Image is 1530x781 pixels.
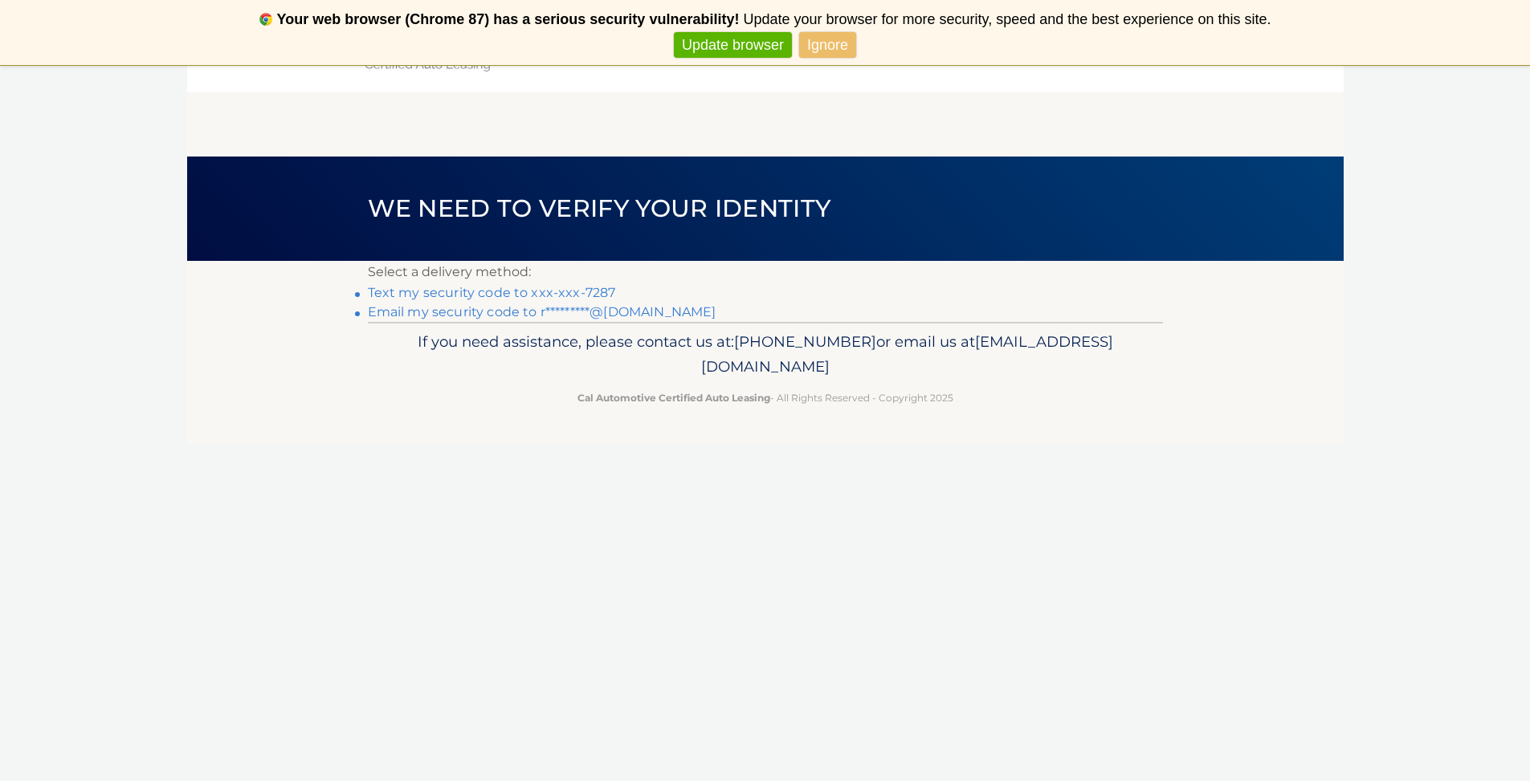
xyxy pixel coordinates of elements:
[368,261,1163,283] p: Select a delivery method:
[368,193,831,223] span: We need to verify your identity
[577,392,770,404] strong: Cal Automotive Certified Auto Leasing
[277,11,740,27] b: Your web browser (Chrome 87) has a serious security vulnerability!
[368,304,716,319] a: Email my security code to r*********@[DOMAIN_NAME]
[378,329,1153,380] p: If you need assistance, please contact us at: or email us at
[378,389,1153,406] p: - All Rights Reserved - Copyright 2025
[368,285,616,300] a: Text my security code to xxx-xxx-7287
[674,32,792,59] a: Update browser
[743,11,1271,27] span: Update your browser for more security, speed and the best experience on this site.
[799,32,856,59] a: Ignore
[734,332,876,351] span: [PHONE_NUMBER]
